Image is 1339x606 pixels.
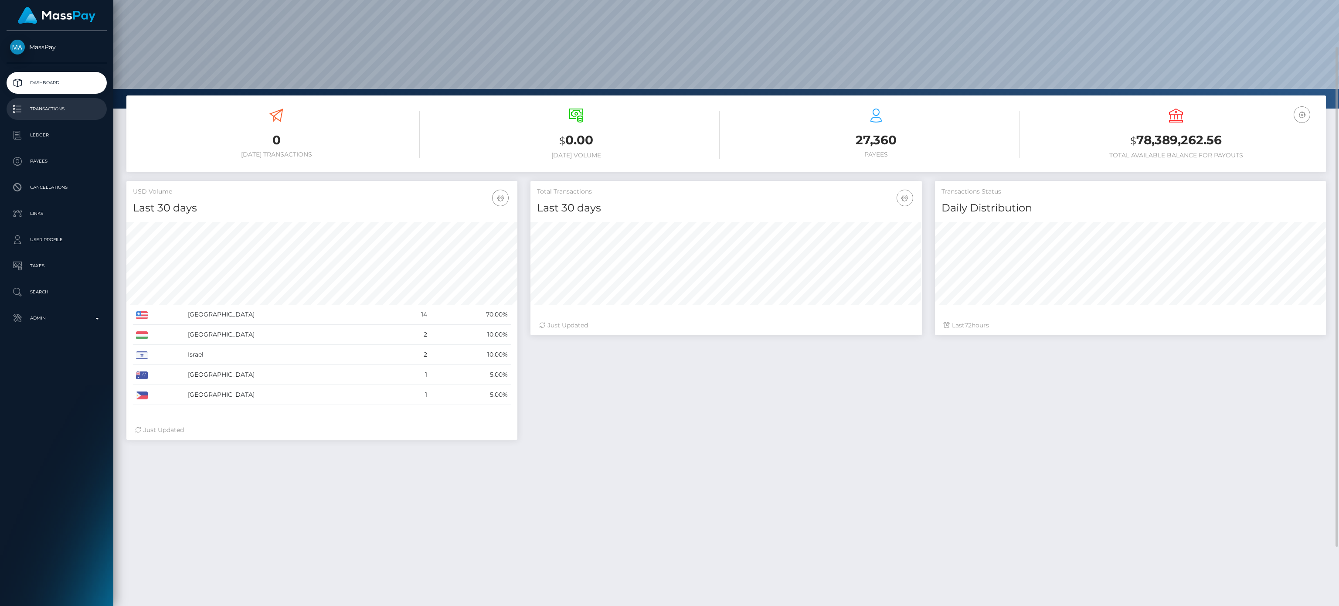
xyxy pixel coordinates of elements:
p: Ledger [10,129,103,142]
h5: Transactions Status [941,187,1319,196]
div: Just Updated [135,426,509,435]
p: Taxes [10,259,103,272]
small: $ [559,135,565,147]
td: 1 [395,365,430,385]
td: 5.00% [430,365,511,385]
h3: 78,389,262.56 [1033,132,1319,150]
p: Payees [10,155,103,168]
a: Cancellations [7,177,107,198]
p: Transactions [10,102,103,116]
p: Links [10,207,103,220]
img: HU.png [136,331,148,339]
h4: Daily Distribution [941,201,1319,216]
h6: Total Available Balance for Payouts [1033,152,1319,159]
a: Links [7,203,107,225]
span: MassPay [7,43,107,51]
td: 14 [395,305,430,325]
a: Taxes [7,255,107,277]
a: Transactions [7,98,107,120]
td: [GEOGRAPHIC_DATA] [185,325,395,345]
td: 10.00% [430,345,511,365]
h4: Last 30 days [133,201,511,216]
h4: Last 30 days [537,201,915,216]
div: Just Updated [539,321,913,330]
td: 2 [395,325,430,345]
h3: 27,360 [733,132,1020,149]
h6: Payees [733,151,1020,158]
td: [GEOGRAPHIC_DATA] [185,365,395,385]
a: Admin [7,307,107,329]
div: Last hours [944,321,1317,330]
h5: USD Volume [133,187,511,196]
img: MassPay [10,40,25,54]
img: IL.png [136,351,148,359]
a: Search [7,281,107,303]
h6: [DATE] Volume [433,152,720,159]
h3: 0.00 [433,132,720,150]
a: Ledger [7,124,107,146]
td: 70.00% [430,305,511,325]
img: AU.png [136,371,148,379]
td: Israel [185,345,395,365]
td: 10.00% [430,325,511,345]
td: [GEOGRAPHIC_DATA] [185,305,395,325]
h6: [DATE] Transactions [133,151,420,158]
h5: Total Transactions [537,187,915,196]
p: Cancellations [10,181,103,194]
td: [GEOGRAPHIC_DATA] [185,385,395,405]
span: 72 [965,321,972,329]
td: 2 [395,345,430,365]
a: Dashboard [7,72,107,94]
img: PH.png [136,392,148,399]
td: 1 [395,385,430,405]
img: US.png [136,311,148,319]
small: $ [1130,135,1136,147]
h3: 0 [133,132,420,149]
img: MassPay Logo [18,7,95,24]
p: Admin [10,312,103,325]
p: User Profile [10,233,103,246]
a: User Profile [7,229,107,251]
a: Payees [7,150,107,172]
p: Dashboard [10,76,103,89]
p: Search [10,286,103,299]
td: 5.00% [430,385,511,405]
